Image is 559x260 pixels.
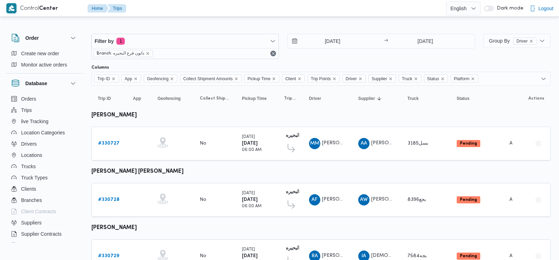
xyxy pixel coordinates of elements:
div: Muhammad Mahmood Alsaid Azam [309,138,320,149]
span: بسل3185 [407,141,428,146]
small: 06:00 AM [242,148,262,152]
span: MM [310,138,319,149]
b: دانون فرع البحيره [286,246,321,251]
button: Remove Driver from selection in this group [358,77,362,81]
span: Pending [457,196,480,203]
small: [DATE] [242,248,255,252]
label: Columns [91,65,109,70]
span: Orders [21,95,36,103]
button: Trip ID [95,93,123,104]
small: [DATE] [242,191,255,195]
span: Monitor active orders [21,61,67,69]
button: Trips [8,104,80,116]
a: #330728 [98,196,120,204]
span: Pickup Time [248,75,270,83]
span: Dark mode [494,6,523,11]
button: Trucks [8,161,80,172]
div: Amaro Whaid Aataiah Jab Allah [358,194,370,205]
span: live Tracking [21,117,49,126]
span: Clients [21,185,36,193]
button: Remove Trip Points from selection in this group [332,77,336,81]
span: Truck [402,75,412,83]
button: Pickup Time [239,93,274,104]
button: Orders [8,93,80,104]
span: [DEMOGRAPHIC_DATA] عطيه [PERSON_NAME] [371,253,481,258]
span: Driver [309,96,321,101]
div: Ali Abadallah Abadalsmd Aljsamai [358,138,370,149]
span: Drivers [21,140,37,148]
b: # 330728 [98,197,120,202]
b: [PERSON_NAME] [91,113,137,118]
button: Locations [8,150,80,161]
span: Trip ID [97,75,110,83]
button: Status [454,93,500,104]
span: Geofencing [144,75,177,82]
span: Locations [21,151,42,159]
span: Client [285,75,296,83]
b: [DATE] [242,254,258,258]
div: Order [6,48,83,73]
span: Admin [509,197,524,202]
b: [DATE] [242,141,258,146]
span: [PERSON_NAME] [322,253,362,258]
div: No [200,140,206,147]
button: Trips [107,4,126,13]
button: Remove Status from selection in this group [441,77,445,81]
b: Pending [460,141,477,146]
span: Trip Points [284,96,296,101]
span: Driver [346,75,357,83]
span: [PERSON_NAME] [371,141,411,145]
b: # 330727 [98,141,120,146]
a: #330727 [98,139,120,148]
span: Logout [538,4,553,13]
span: AW [360,194,368,205]
button: Remove Trip ID from selection in this group [111,77,116,81]
button: Monitor active orders [8,59,80,70]
span: Supplier; Sorted in descending order [358,96,375,101]
h3: Database [25,79,47,88]
button: App [130,93,148,104]
span: Branch: دانون فرع البحيره [94,50,153,57]
button: Order [11,34,77,42]
span: Collect Shipment Amounts [183,75,233,83]
button: Remove App from selection in this group [134,77,138,81]
button: live Tracking [8,116,80,127]
b: [DATE] [242,197,258,202]
svg: Sorted in descending order [377,96,382,101]
small: 06:00 AM [242,204,262,208]
span: Trip ID [98,96,111,101]
span: Collect Shipment Amounts [180,75,242,82]
span: [PERSON_NAME] [371,197,411,202]
span: Status [457,96,470,101]
span: Platform [454,75,470,83]
span: App [122,75,141,82]
span: 1 active filters [116,38,125,45]
button: Branches [8,195,80,206]
span: Client Contracts [21,207,56,216]
span: Devices [21,241,39,249]
span: Supplier [368,75,396,82]
button: Remove Supplier from selection in this group [388,77,393,81]
button: Platform [507,93,512,104]
button: Supplier Contracts [8,228,80,240]
span: Pending [457,140,480,147]
button: Actions [533,138,544,149]
span: Status [427,75,439,83]
span: Create new order [21,49,59,58]
button: Remove Client from selection in this group [297,77,302,81]
button: Database [11,79,77,88]
button: Devices [8,240,80,251]
button: Remove Pickup Time from selection in this group [272,77,276,81]
button: Remove Platform from selection in this group [471,77,475,81]
h3: Order [25,34,39,42]
button: Truck [405,93,447,104]
span: Platform [451,75,478,82]
span: Client [282,75,305,82]
span: Pickup Time [242,96,266,101]
span: Supplier [372,75,387,83]
span: Driver [516,38,528,44]
span: Collect Shipment Amounts [200,96,229,101]
button: remove selected entity [146,51,150,56]
span: Trucks [21,162,36,171]
div: No [200,253,206,259]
